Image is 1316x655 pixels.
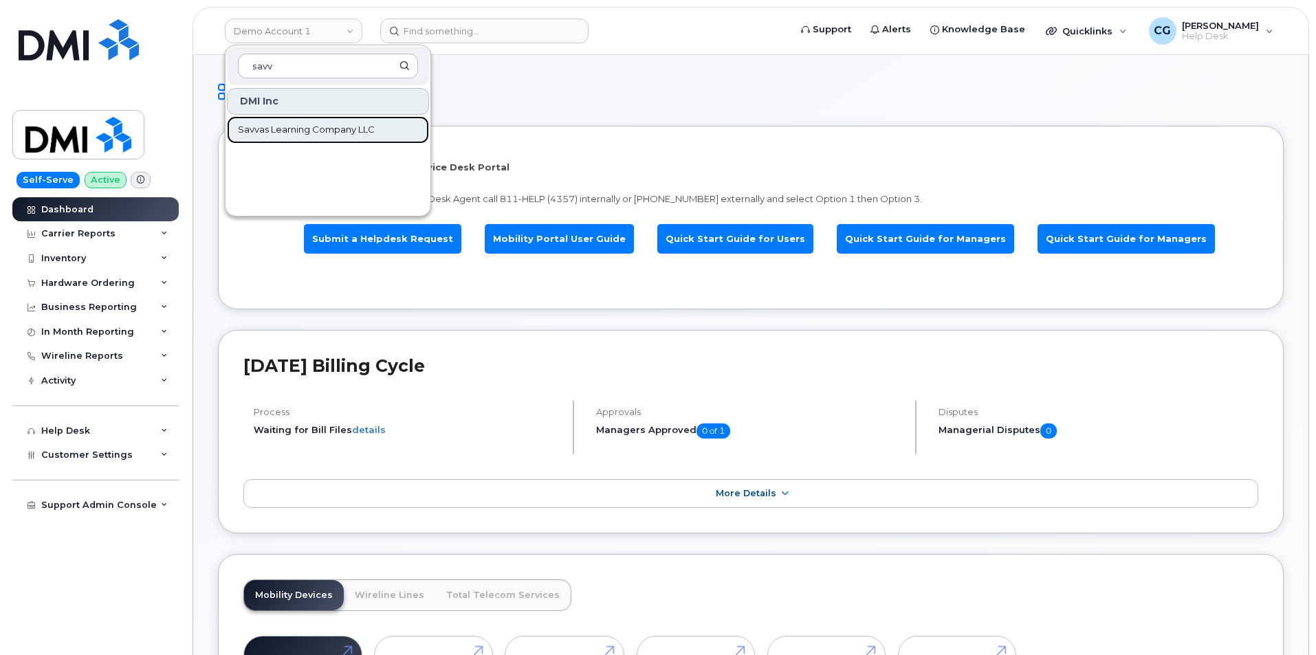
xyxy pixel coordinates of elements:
div: DMI Inc [227,88,429,115]
span: 0 [1040,423,1057,438]
a: details [352,424,386,435]
span: 0 of 1 [697,423,730,438]
h5: Managers Approved [596,423,903,438]
p: Welcome to the Mobile Device Service Desk Portal [254,161,1248,174]
a: Mobility Portal User Guide [485,224,634,254]
a: Total Telecom Services [435,580,571,610]
p: To speak with a Mobile Device Service Desk Agent call 811-HELP (4357) internally or [PHONE_NUMBER... [254,192,1248,206]
a: Wireline Lines [344,580,435,610]
h1: Dashboard [218,80,1284,104]
span: Savvas Learning Company LLC [238,123,375,137]
h4: Process [254,407,561,417]
li: Waiting for Bill Files [254,423,561,436]
h4: Disputes [939,407,1258,417]
h2: [DATE] Billing Cycle [243,355,1258,376]
a: Quick Start Guide for Managers [1038,224,1215,254]
a: Savvas Learning Company LLC [227,116,429,144]
a: Mobility Devices [244,580,344,610]
a: Quick Start Guide for Users [657,224,813,254]
input: Search [238,54,418,78]
a: Quick Start Guide for Managers [837,224,1014,254]
h4: Approvals [596,407,903,417]
a: Submit a Helpdesk Request [304,224,461,254]
span: More Details [716,488,776,498]
h5: Managerial Disputes [939,423,1258,438]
